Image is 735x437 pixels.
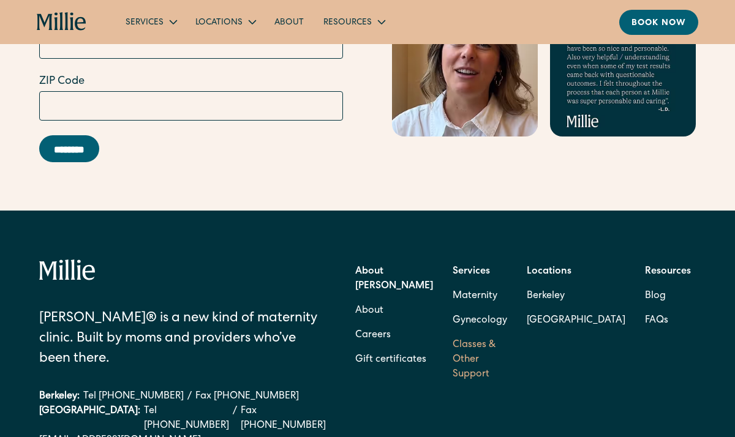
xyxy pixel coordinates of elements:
[265,12,314,32] a: About
[355,299,383,323] a: About
[619,10,698,35] a: Book now
[323,17,372,29] div: Resources
[355,323,391,348] a: Careers
[645,267,691,277] strong: Resources
[116,12,186,32] div: Services
[83,389,184,404] a: Tel [PHONE_NUMBER]
[527,284,625,308] a: Berkeley
[631,17,686,30] div: Book now
[126,17,164,29] div: Services
[186,12,265,32] div: Locations
[241,404,326,433] a: Fax [PHONE_NUMBER]
[355,348,426,372] a: Gift certificates
[39,73,343,90] label: ZIP Code
[453,308,507,333] a: Gynecology
[37,12,86,32] a: home
[645,284,666,308] a: Blog
[195,389,299,404] a: Fax [PHONE_NUMBER]
[39,404,140,433] div: [GEOGRAPHIC_DATA]:
[144,404,229,433] a: Tel [PHONE_NUMBER]
[39,389,80,404] div: Berkeley:
[453,284,497,308] a: Maternity
[527,308,625,333] a: [GEOGRAPHIC_DATA]
[453,267,490,277] strong: Services
[314,12,394,32] div: Resources
[39,309,326,370] div: [PERSON_NAME]® is a new kind of maternity clinic. Built by moms and providers who’ve been there.
[453,333,507,387] a: Classes & Other Support
[195,17,243,29] div: Locations
[355,267,433,291] strong: About [PERSON_NAME]
[527,267,571,277] strong: Locations
[233,404,237,433] div: /
[645,308,668,333] a: FAQs
[187,389,192,404] div: /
